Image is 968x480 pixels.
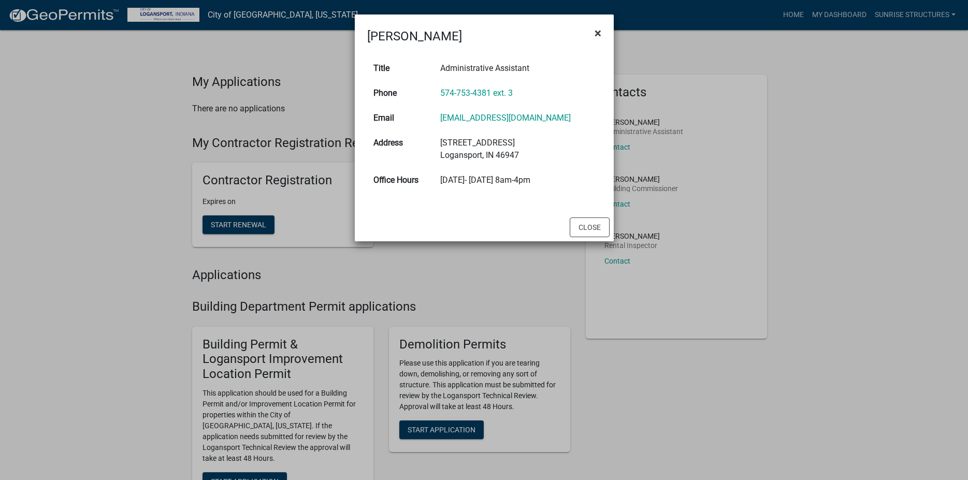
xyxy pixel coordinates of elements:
button: Close [586,19,610,48]
div: [DATE]- [DATE] 8am-4pm [440,174,595,186]
th: Email [367,106,435,130]
th: Title [367,56,435,81]
th: Address [367,130,435,168]
h4: [PERSON_NAME] [367,27,462,46]
a: [EMAIL_ADDRESS][DOMAIN_NAME] [440,113,571,123]
td: Administrative Assistant [434,56,601,81]
button: Close [570,217,610,237]
td: [STREET_ADDRESS] Logansport, IN 46947 [434,130,601,168]
span: × [595,26,601,40]
a: 574-753-4381 ext. 3 [440,88,513,98]
th: Office Hours [367,168,435,193]
th: Phone [367,81,435,106]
